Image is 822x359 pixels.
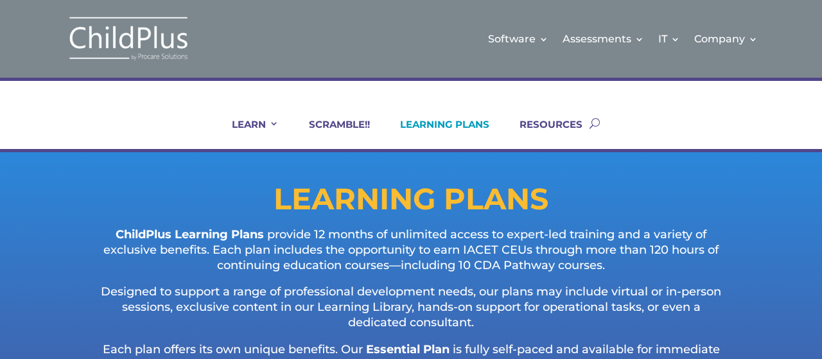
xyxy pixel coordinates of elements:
[694,13,758,65] a: Company
[658,13,680,65] a: IT
[293,118,370,149] a: SCRAMBLE!!
[116,227,264,241] strong: ChildPlus Learning Plans
[366,342,450,356] strong: Essential Plan
[216,118,279,149] a: LEARN
[92,227,730,285] p: provide 12 months of unlimited access to expert-led training and a variety of exclusive benefits....
[563,13,644,65] a: Assessments
[488,13,548,65] a: Software
[503,118,582,149] a: RESOURCES
[41,184,781,220] h1: LEARNING PLANS
[384,118,489,149] a: LEARNING PLANS
[92,285,730,342] p: Designed to support a range of professional development needs, our plans may include virtual or i...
